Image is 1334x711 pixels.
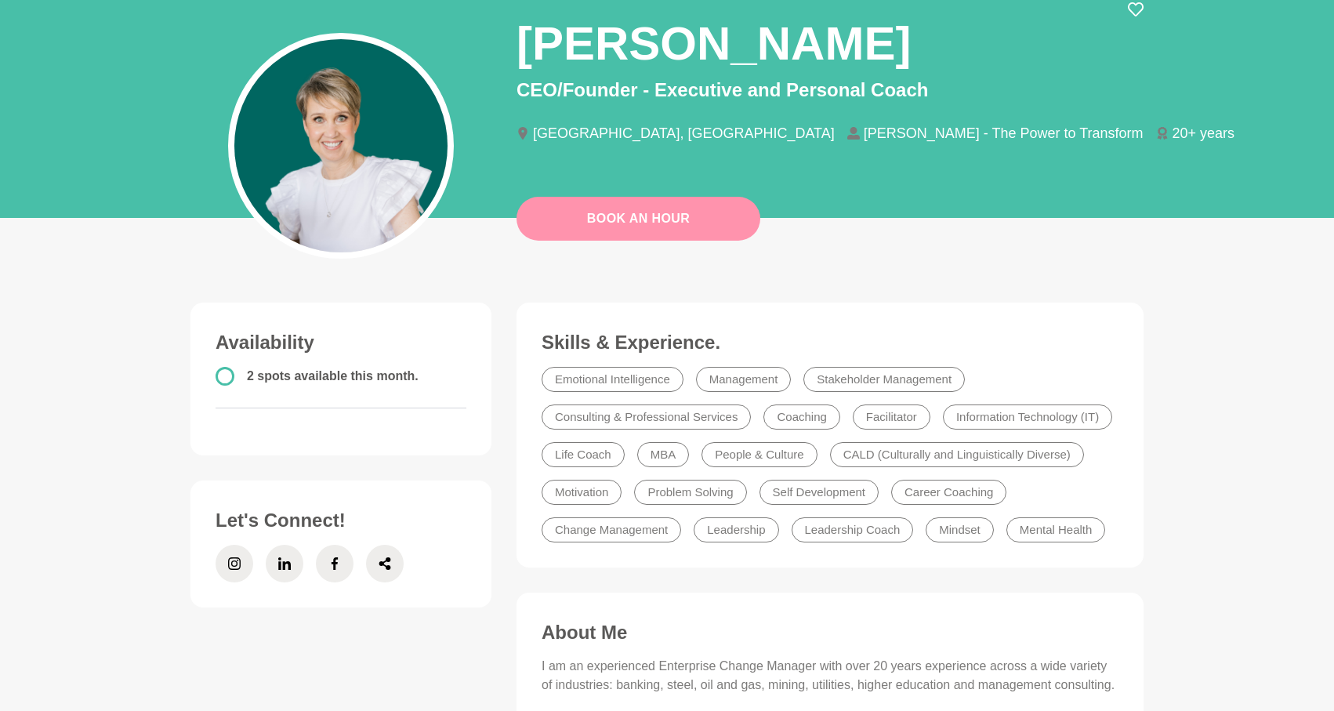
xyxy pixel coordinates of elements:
a: Book An Hour [517,197,760,241]
li: [GEOGRAPHIC_DATA], [GEOGRAPHIC_DATA] [517,126,847,140]
a: Instagram [216,545,253,582]
a: LinkedIn [266,545,303,582]
li: [PERSON_NAME] - The Power to Transform [847,126,1156,140]
span: 2 spots available this month. [247,369,419,383]
h1: [PERSON_NAME] [517,14,911,73]
h3: About Me [542,621,1118,644]
h3: Let's Connect! [216,509,466,532]
a: Share [366,545,404,582]
p: CEO/Founder - Executive and Personal Coach [517,76,1144,104]
a: Facebook [316,545,353,582]
h3: Availability [216,331,466,354]
p: I am an experienced Enterprise Change Manager with over 20 years experience across a wide variety... [542,657,1118,695]
li: 20+ years [1156,126,1248,140]
h3: Skills & Experience. [542,331,1118,354]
